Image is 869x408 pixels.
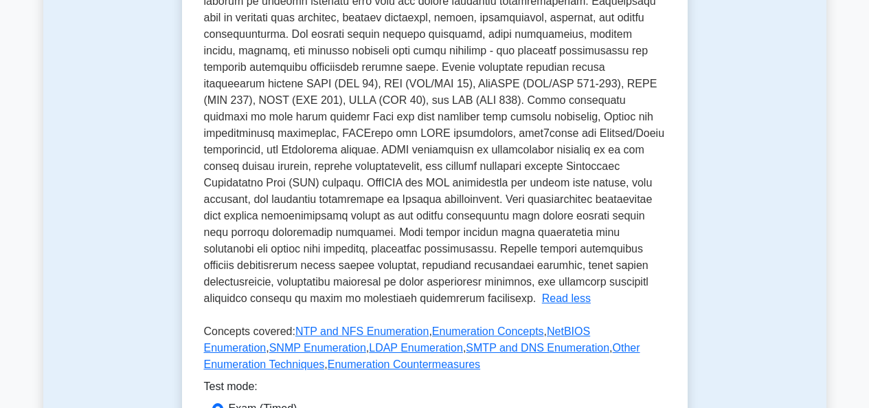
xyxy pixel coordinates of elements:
[204,378,666,400] div: Test mode:
[542,290,591,307] button: Read less
[269,342,366,354] a: SNMP Enumeration
[466,342,609,354] a: SMTP and DNS Enumeration
[432,325,544,337] a: Enumeration Concepts
[204,342,640,370] a: Other Enumeration Techniques
[369,342,463,354] a: LDAP Enumeration
[328,358,480,370] a: Enumeration Countermeasures
[204,323,666,378] p: Concepts covered: , , , , , , ,
[295,325,429,337] a: NTP and NFS Enumeration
